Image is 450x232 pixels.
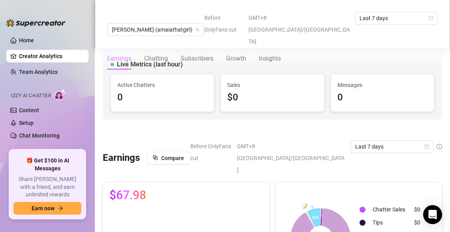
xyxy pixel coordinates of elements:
span: calendar [429,16,433,21]
div: Chatting [144,54,168,63]
div: $0 [414,218,431,227]
div: Subscribers [181,54,213,63]
div: Growth [226,54,246,63]
img: logo-BBDzfeDw.svg [6,19,66,27]
span: calendar [424,144,429,149]
span: Izzy AI Chatter [11,92,51,100]
span: Share [PERSON_NAME] with a friend, and earn unlimited rewards [13,175,81,199]
div: Open Intercom Messenger [423,205,442,224]
div: 0 [337,90,427,105]
text: 📝 [302,203,308,209]
a: Home [19,37,34,43]
span: Amaia (amaiathatgirl) [112,24,200,36]
span: $67.98 [109,189,146,202]
a: Creator Analytics [19,50,82,62]
span: Last 7 days [360,12,433,24]
img: AI Chatter [54,89,66,100]
h3: Earnings [103,152,140,164]
span: Before OnlyFans cut [204,12,244,36]
span: 🎁 Get $100 in AI Messages [13,157,81,172]
span: GMT+8 [GEOGRAPHIC_DATA]/[GEOGRAPHIC_DATA] [237,140,346,176]
div: 0 [117,90,207,105]
a: Setup [19,120,34,126]
div: Insights [259,54,281,63]
span: Messages [337,81,427,89]
a: Team Analytics [19,69,58,75]
span: info-circle [437,144,442,149]
div: Earnings [107,54,132,63]
span: Last 7 days [355,141,429,153]
span: arrow-right [58,206,63,211]
button: Compare [146,152,190,164]
div: $0 [227,90,317,105]
span: Sales [227,81,317,89]
a: Chat Monitoring [19,132,60,139]
button: Earn nowarrow-right [13,202,81,215]
div: $0 [414,205,431,214]
a: Content [19,107,39,113]
span: block [153,155,158,160]
span: GMT+8 [GEOGRAPHIC_DATA]/[GEOGRAPHIC_DATA] [249,12,350,47]
td: Tips [369,217,410,229]
span: Active Chatters [117,81,207,89]
span: team [195,27,200,32]
span: Earn now [32,205,55,211]
td: Chatter Sales [369,204,410,216]
span: Before OnlyFans cut [190,140,232,164]
span: Compare [161,155,184,161]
